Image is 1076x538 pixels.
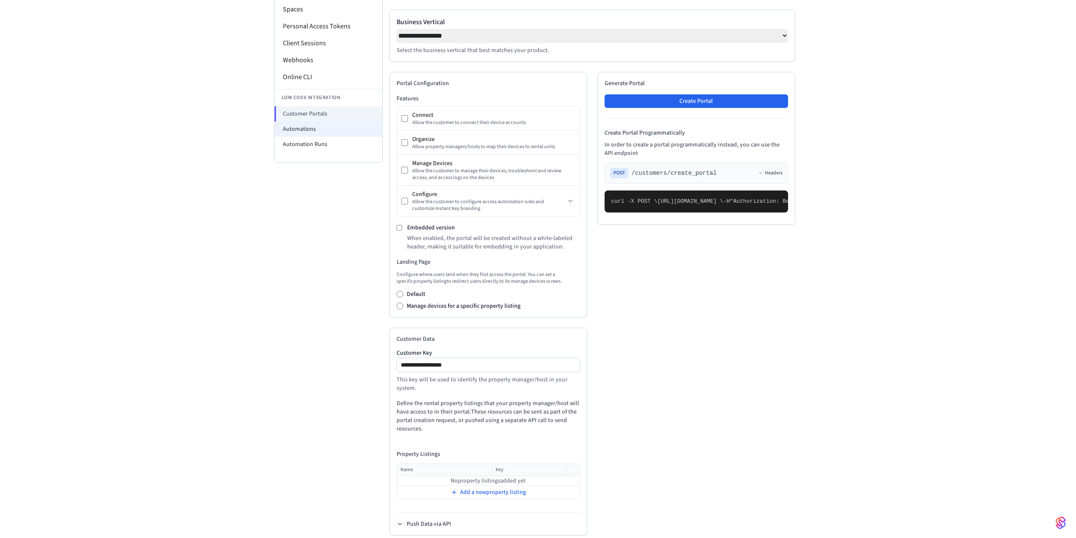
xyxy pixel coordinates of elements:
img: SeamLogoGradient.69752ec5.svg [1056,516,1066,530]
li: Customer Portals [274,106,382,121]
h2: Portal Configuration [397,79,580,88]
h3: Landing Page [397,258,580,266]
div: Connect [412,111,575,119]
div: Allow the customer to manage their devices, troubleshoot and review access, and access logs on th... [412,168,575,181]
div: Allow the customer to configure access automation rules and customize Instant Key branding [412,199,565,212]
button: Push Data via API [397,520,451,528]
p: In order to create a portal programmatically instead, you can use the API endpoint [605,141,788,157]
label: Customer Key [397,350,580,356]
span: -H [723,198,730,204]
li: Automations [275,121,382,137]
h4: Create Portal Programmatically [605,129,788,137]
label: Business Vertical [397,17,788,27]
div: Configure [412,190,565,199]
h3: Features [397,94,580,103]
li: Low Code Integration [275,89,382,106]
div: Allow the customer to connect their device accounts [412,119,575,126]
span: POST [610,168,628,178]
li: Spaces [275,1,382,18]
li: Online CLI [275,69,382,86]
label: Manage devices for a specific property listing [407,302,520,310]
li: Automation Runs [275,137,382,152]
p: Select the business vertical that best matches your product. [397,46,788,55]
p: When enabled, the portal will be created without a white-labeled header, making it suitable for e... [407,234,580,251]
button: Headers [758,170,783,177]
div: Organize [412,135,575,143]
h2: Customer Data [397,335,580,343]
li: Webhooks [275,52,382,69]
div: Manage Devices [412,159,575,168]
span: [URL][DOMAIN_NAME] \ [657,198,723,204]
div: Allow property managers/hosts to map their devices to rental units [412,143,575,150]
label: Default [407,290,425,298]
li: Client Sessions [275,35,382,52]
h2: Generate Portal [605,79,788,88]
td: No property listings added yet [397,476,580,486]
th: Name [397,464,492,476]
span: curl -X POST \ [611,198,657,204]
span: /customers/create_portal [632,169,717,177]
span: "Authorization: Bearer seam_api_key_123456" [730,198,871,204]
span: Add a new property listing [460,488,526,497]
p: Define the rental property listings that your property manager/host will have access to in their ... [397,399,580,433]
button: Create Portal [605,94,788,108]
li: Personal Access Tokens [275,18,382,35]
p: Configure where users land when they first access the portal. You can set a specific property lis... [397,271,580,285]
h4: Property Listings [397,450,580,458]
p: This key will be used to identify the property manager/host in your system. [397,375,580,392]
label: Embedded version [407,223,455,232]
th: Key [492,464,566,476]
